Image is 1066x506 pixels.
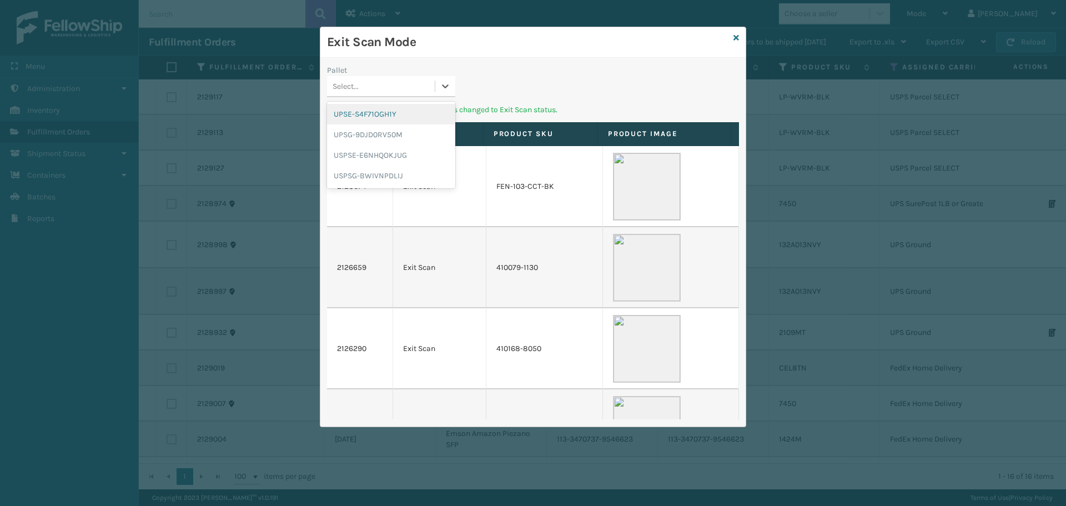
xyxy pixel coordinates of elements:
[613,234,681,302] img: 51104088640_40f294f443_o-scaled-700x700.jpg
[494,129,587,139] label: Product SKU
[486,146,603,227] td: FEN-103-CCT-BK
[393,389,486,470] td: Exit Scan
[486,308,603,389] td: 410168-8050
[327,166,455,186] div: USPSG-BWIVNPDLIJ
[486,389,603,470] td: 410107-1150
[337,262,366,273] a: 2126659
[327,64,347,76] label: Pallet
[333,81,359,92] div: Select...
[327,145,455,166] div: USPSE-E6NHQOKJUG
[613,396,681,464] img: 51104088640_40f294f443_o-scaled-700x700.jpg
[327,34,729,51] h3: Exit Scan Mode
[613,315,681,383] img: 51104088640_40f294f443_o-scaled-700x700.jpg
[393,308,486,389] td: Exit Scan
[327,124,455,145] div: UPSG-9DJD0RV50M
[327,104,739,116] p: Pallet scanned and Fulfillment Orders changed to Exit Scan status.
[337,343,366,354] a: 2126290
[327,104,455,124] div: UPSE-S4F71OGH1Y
[393,227,486,308] td: Exit Scan
[613,153,681,221] img: 51104088640_40f294f443_o-scaled-700x700.jpg
[486,227,603,308] td: 410079-1130
[608,129,721,139] label: Product Image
